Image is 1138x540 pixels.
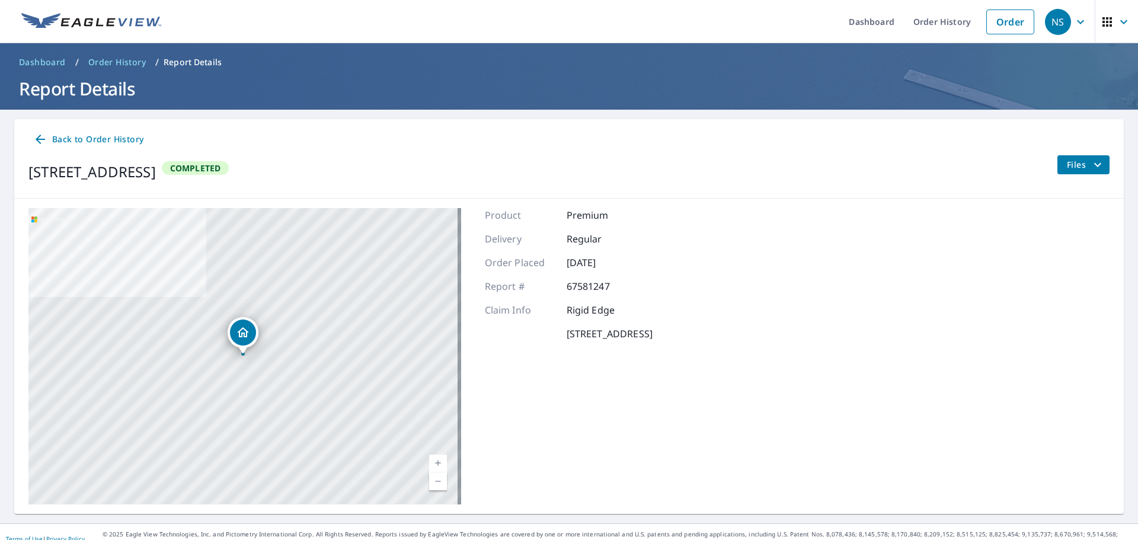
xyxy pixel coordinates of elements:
[1067,158,1105,172] span: Files
[986,9,1034,34] a: Order
[1057,155,1110,174] button: filesDropdownBtn-67581247
[163,162,228,174] span: Completed
[485,208,556,222] p: Product
[14,53,1124,72] nav: breadcrumb
[155,55,159,69] li: /
[485,232,556,246] p: Delivery
[21,13,161,31] img: EV Logo
[88,56,146,68] span: Order History
[84,53,151,72] a: Order History
[19,56,66,68] span: Dashboard
[33,132,143,147] span: Back to Order History
[485,303,556,317] p: Claim Info
[567,279,638,293] p: 67581247
[567,303,638,317] p: Rigid Edge
[485,279,556,293] p: Report #
[567,208,638,222] p: Premium
[429,455,447,472] a: Current Level 17, Zoom In
[228,317,258,354] div: Dropped pin, building 1, Residential property, 211 N Main St Kimballton, IA 51543
[28,129,148,151] a: Back to Order History
[1045,9,1071,35] div: NS
[28,161,156,183] div: [STREET_ADDRESS]
[567,327,653,341] p: [STREET_ADDRESS]
[164,56,222,68] p: Report Details
[14,53,71,72] a: Dashboard
[14,76,1124,101] h1: Report Details
[75,55,79,69] li: /
[567,255,638,270] p: [DATE]
[485,255,556,270] p: Order Placed
[429,472,447,490] a: Current Level 17, Zoom Out
[567,232,638,246] p: Regular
